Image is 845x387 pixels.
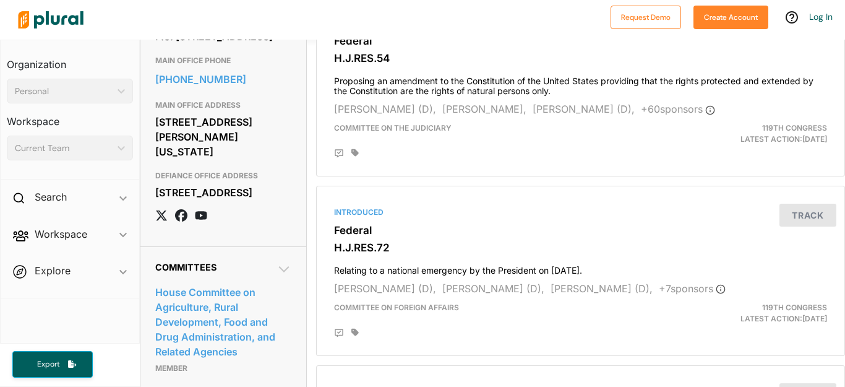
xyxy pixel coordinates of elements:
[155,70,291,89] a: [PHONE_NUMBER]
[155,113,291,161] div: [STREET_ADDRESS][PERSON_NAME][US_STATE]
[334,103,436,115] span: [PERSON_NAME] (D),
[666,302,836,324] div: Latest Action: [DATE]
[611,6,681,29] button: Request Demo
[28,359,68,370] span: Export
[334,241,827,254] h3: H.J.RES.72
[611,10,681,23] a: Request Demo
[334,123,452,133] span: Committee on the Judiciary
[15,85,113,98] div: Personal
[7,103,133,131] h3: Workspace
[35,190,67,204] h2: Search
[155,262,217,272] span: Committees
[351,328,359,337] div: Add tags
[155,168,291,183] h3: DEFIANCE OFFICE ADDRESS
[659,282,726,295] span: + 7 sponsor s
[334,303,459,312] span: Committee on Foreign Affairs
[809,11,833,22] a: Log In
[666,123,836,145] div: Latest Action: [DATE]
[762,123,827,133] span: 119th Congress
[334,259,827,276] h4: Relating to a national emergency by the President on [DATE].
[155,361,291,376] p: Member
[551,282,653,295] span: [PERSON_NAME] (D),
[334,52,827,64] h3: H.J.RES.54
[155,98,291,113] h3: MAIN OFFICE ADDRESS
[641,103,715,115] span: + 60 sponsor s
[334,207,827,218] div: Introduced
[15,142,113,155] div: Current Team
[334,149,344,159] div: Add Position Statement
[155,283,291,361] a: House Committee on Agriculture, Rural Development, Food and Drug Administration, and Related Agen...
[334,224,827,237] h3: Federal
[762,303,827,312] span: 119th Congress
[155,183,291,202] div: [STREET_ADDRESS]
[442,103,526,115] span: [PERSON_NAME],
[533,103,635,115] span: [PERSON_NAME] (D),
[334,328,344,338] div: Add Position Statement
[693,6,768,29] button: Create Account
[7,46,133,74] h3: Organization
[351,149,359,157] div: Add tags
[442,282,544,295] span: [PERSON_NAME] (D),
[12,351,93,378] button: Export
[334,70,827,97] h4: Proposing an amendment to the Constitution of the United States providing that the rights protect...
[779,204,836,227] button: Track
[155,53,291,68] h3: MAIN OFFICE PHONE
[693,10,768,23] a: Create Account
[334,282,436,295] span: [PERSON_NAME] (D),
